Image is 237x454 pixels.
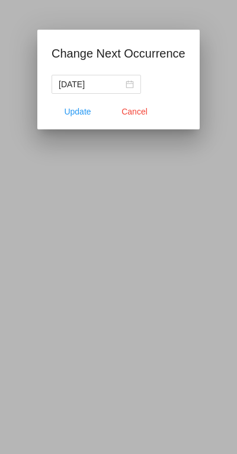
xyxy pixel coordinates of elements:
[59,78,123,91] input: Select date
[121,107,148,116] span: Cancel
[65,107,91,116] span: Update
[52,101,104,122] button: Update
[108,101,161,122] button: Close dialog
[52,44,185,63] h1: Change Next Occurrence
